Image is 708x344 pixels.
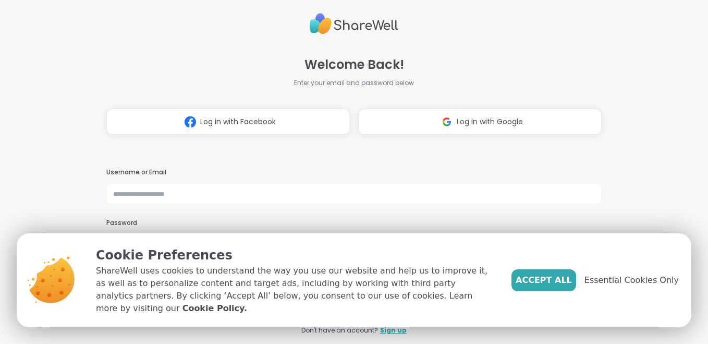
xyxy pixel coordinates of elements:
[304,55,404,74] span: Welcome Back!
[301,326,378,335] span: Don't have an account?
[584,274,679,287] span: Essential Cookies Only
[106,219,602,228] h3: Password
[358,109,602,135] button: Log in with Google
[200,116,276,127] span: Log in with Facebook
[182,302,247,315] a: Cookie Policy.
[457,116,523,127] span: Log in with Google
[96,265,495,315] p: ShareWell uses cookies to understand the way you use our website and help us to improve it, as we...
[106,109,350,135] button: Log in with Facebook
[511,269,576,291] button: Accept All
[310,9,398,39] img: ShareWell Logo
[516,274,572,287] span: Accept All
[437,112,457,132] img: ShareWell Logomark
[106,168,602,177] h3: Username or Email
[180,112,200,132] img: ShareWell Logomark
[294,78,414,88] span: Enter your email and password below
[96,246,495,265] p: Cookie Preferences
[380,326,407,335] a: Sign up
